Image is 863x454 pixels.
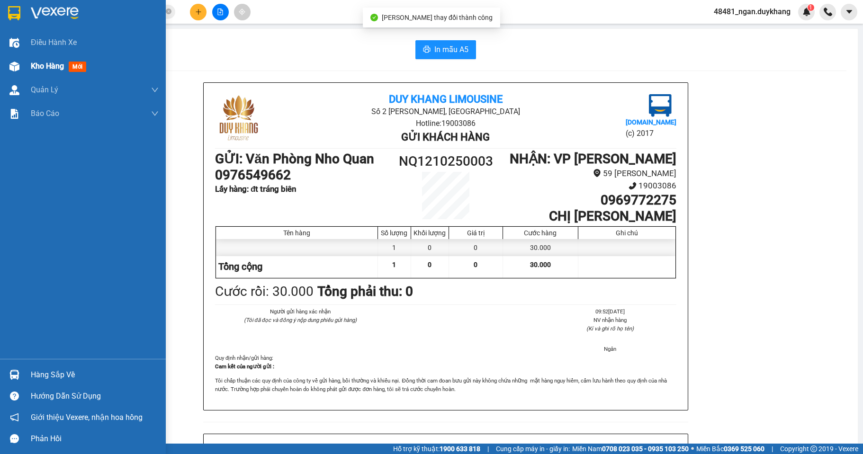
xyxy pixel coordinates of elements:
h1: 0976549662 [215,167,388,183]
h1: NQ1210250003 [388,151,503,172]
span: close-circle [166,9,171,14]
strong: 1900 633 818 [440,445,480,453]
span: Giới thiệu Vexere, nhận hoa hồng [31,411,143,423]
span: ⚪️ [691,447,694,451]
span: Quản Lý [31,84,58,96]
div: Cước rồi : 30.000 [215,281,314,302]
span: 48481_ngan.duykhang [706,6,798,18]
span: copyright [810,445,817,452]
div: 30.000 [503,239,578,256]
li: Hotline: 19003086 [53,35,215,47]
div: 1 [378,239,411,256]
span: phone [629,182,637,190]
span: | [487,444,489,454]
span: file-add [217,9,224,15]
sup: 1 [808,4,814,11]
li: Hotline: 19003086 [292,117,599,129]
div: Hàng sắp về [31,368,159,382]
li: (c) 2017 [626,127,676,139]
img: solution-icon [9,109,19,119]
h1: NQ1210250005 [103,69,164,89]
li: NV nhận hàng [544,316,676,324]
span: caret-down [845,8,854,16]
span: Miền Bắc [696,444,764,454]
div: 0 [411,239,449,256]
li: 19003086 [503,179,676,192]
span: Báo cáo [31,107,59,119]
div: 0 [449,239,503,256]
img: logo.jpg [649,94,672,117]
span: down [151,110,159,117]
div: Ghi chú [581,229,673,237]
strong: 0369 525 060 [724,445,764,453]
b: Tổng phải thu: 0 [317,284,413,299]
img: icon-new-feature [802,8,811,16]
b: [DOMAIN_NAME] [626,118,676,126]
b: NHẬN : VP [PERSON_NAME] [510,151,676,167]
b: Gửi khách hàng [401,131,490,143]
span: Kho hàng [31,62,64,71]
span: question-circle [10,392,19,401]
span: [PERSON_NAME] thay đổi thành công [382,14,493,21]
div: Giá trị [451,229,500,237]
div: Tên hàng [218,229,375,237]
span: Điều hành xe [31,36,77,48]
button: caret-down [841,4,857,20]
b: Gửi khách hàng [89,49,178,61]
h1: 0969772275 [503,192,676,208]
li: Ngân [544,345,676,353]
span: Miền Nam [572,444,689,454]
span: plus [195,9,202,15]
div: Phản hồi [31,432,159,446]
b: Lấy hàng : đt tráng biên [215,184,296,194]
span: check-circle [370,14,378,21]
span: mới [69,62,86,72]
button: plus [190,4,207,20]
span: 1 [392,261,396,268]
span: close-circle [166,8,171,17]
span: 0 [428,261,431,268]
i: (Tôi đã đọc và đồng ý nộp dung phiếu gửi hàng) [244,317,357,323]
span: aim [239,9,245,15]
img: logo.jpg [215,94,262,142]
b: GỬI : Văn Phòng Nho Quan [12,69,79,116]
img: warehouse-icon [9,85,19,95]
h1: CHỊ [PERSON_NAME] [503,208,676,224]
span: environment [593,169,601,177]
li: Số 2 [PERSON_NAME], [GEOGRAPHIC_DATA] [292,106,599,117]
img: warehouse-icon [9,62,19,71]
span: Tổng cộng [218,261,262,272]
img: logo.jpg [12,12,59,59]
i: (Kí và ghi rõ họ tên) [586,325,634,332]
img: phone-icon [824,8,832,16]
li: 59 [PERSON_NAME] [503,167,676,180]
span: notification [10,413,19,422]
img: warehouse-icon [9,370,19,380]
li: Người gửi hàng xác nhận [234,307,366,316]
li: Số 2 [PERSON_NAME], [GEOGRAPHIC_DATA] [53,23,215,35]
strong: 0708 023 035 - 0935 103 250 [602,445,689,453]
b: Duy Khang Limousine [77,11,190,23]
p: Tôi chấp thuận các quy định của công ty về gửi hàng, bồi thường và khiếu nại. Đồng thời cam đoan ... [215,376,676,393]
img: logo-vxr [8,6,20,20]
li: 09:52[DATE] [544,307,676,316]
span: down [151,86,159,94]
img: warehouse-icon [9,38,19,48]
div: Hướng dẫn sử dụng [31,389,159,403]
b: GỬI : Văn Phòng Nho Quan [215,151,374,167]
span: In mẫu A5 [434,44,468,55]
span: message [10,434,19,443]
button: printerIn mẫu A5 [415,40,476,59]
span: 30.000 [530,261,551,268]
div: Cước hàng [505,229,575,237]
button: file-add [212,4,229,20]
span: Hỗ trợ kỹ thuật: [393,444,480,454]
span: | [772,444,773,454]
div: Quy định nhận/gửi hàng : [215,354,676,393]
div: Số lượng [380,229,408,237]
strong: Cam kết của người gửi : [215,363,274,370]
button: aim [234,4,251,20]
div: Khối lượng [414,229,446,237]
span: printer [423,45,431,54]
b: Duy Khang Limousine [389,93,503,105]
